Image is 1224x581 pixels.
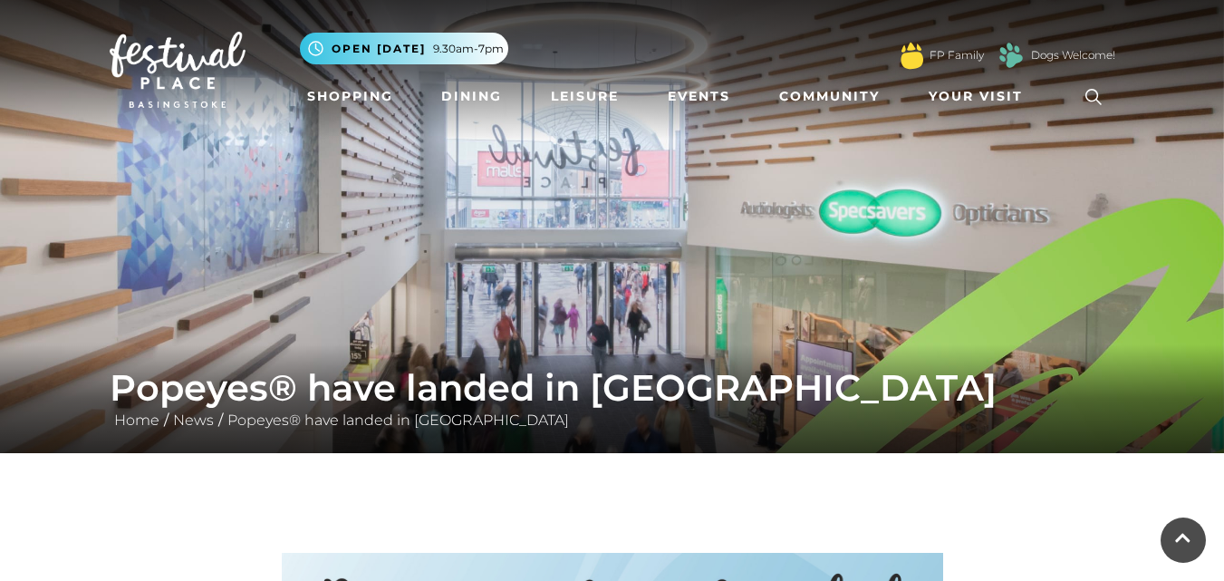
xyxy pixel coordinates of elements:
[332,41,426,57] span: Open [DATE]
[434,80,509,113] a: Dining
[1031,47,1115,63] a: Dogs Welcome!
[433,41,504,57] span: 9.30am-7pm
[300,33,508,64] button: Open [DATE] 9.30am-7pm
[921,80,1039,113] a: Your Visit
[772,80,887,113] a: Community
[930,47,984,63] a: FP Family
[110,412,164,429] a: Home
[96,366,1129,431] div: / /
[110,366,1115,410] h1: Popeyes® have landed in [GEOGRAPHIC_DATA]
[169,412,218,429] a: News
[929,87,1023,106] span: Your Visit
[223,412,573,429] a: Popeyes® have landed in [GEOGRAPHIC_DATA]
[110,32,246,108] img: Festival Place Logo
[544,80,626,113] a: Leisure
[660,80,737,113] a: Events
[300,80,400,113] a: Shopping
